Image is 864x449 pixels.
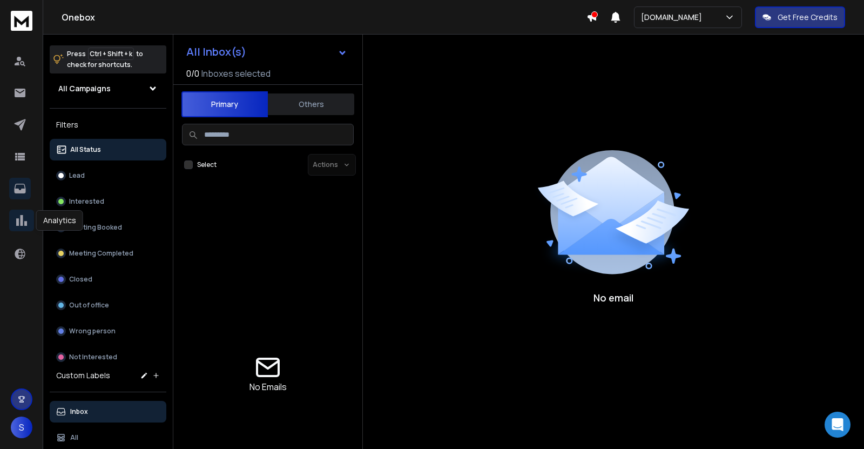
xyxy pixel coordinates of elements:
[50,217,166,238] button: Meeting Booked
[50,243,166,264] button: Meeting Completed
[755,6,845,28] button: Get Free Credits
[88,48,134,60] span: Ctrl + Shift + k
[178,41,356,63] button: All Inbox(s)
[201,67,271,80] h3: Inboxes selected
[70,433,78,442] p: All
[268,92,354,116] button: Others
[69,275,92,284] p: Closed
[69,327,116,336] p: Wrong person
[186,46,246,57] h1: All Inbox(s)
[181,91,268,117] button: Primary
[50,401,166,423] button: Inbox
[67,49,143,70] p: Press to check for shortcuts.
[69,171,85,180] p: Lead
[11,11,32,31] img: logo
[11,417,32,438] button: S
[186,67,199,80] span: 0 / 0
[69,353,117,361] p: Not Interested
[50,320,166,342] button: Wrong person
[62,11,586,24] h1: Onebox
[69,301,109,310] p: Out of office
[69,197,104,206] p: Interested
[50,346,166,368] button: Not Interested
[50,139,166,160] button: All Status
[50,427,166,448] button: All
[778,12,838,23] p: Get Free Credits
[50,78,166,99] button: All Campaigns
[825,412,850,438] div: Open Intercom Messenger
[50,165,166,186] button: Lead
[593,290,633,305] p: No email
[50,269,166,290] button: Closed
[249,380,287,393] p: No Emails
[50,294,166,316] button: Out of office
[58,83,111,94] h1: All Campaigns
[56,370,110,381] h3: Custom Labels
[69,223,122,232] p: Meeting Booked
[70,407,88,416] p: Inbox
[36,210,83,231] div: Analytics
[50,191,166,212] button: Interested
[641,12,706,23] p: [DOMAIN_NAME]
[70,145,101,154] p: All Status
[197,160,217,169] label: Select
[69,249,133,258] p: Meeting Completed
[50,117,166,132] h3: Filters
